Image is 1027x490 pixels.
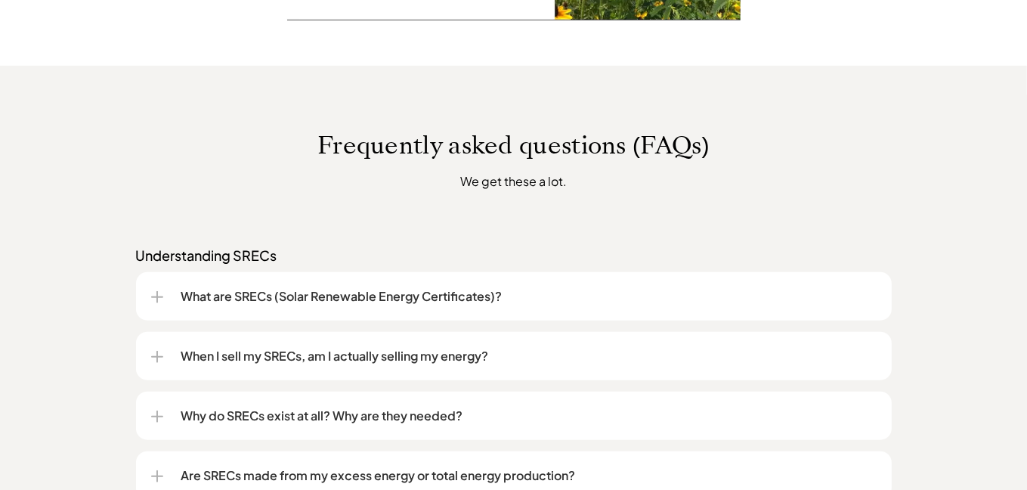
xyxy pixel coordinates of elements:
p: Frequently asked questions (FAQs) [83,131,945,160]
p: What are SRECs (Solar Renewable Energy Certificates)? [181,287,877,305]
p: When I sell my SRECs, am I actually selling my energy? [181,347,877,365]
p: We get these a lot. [234,172,793,191]
p: Understanding SRECs [136,247,892,265]
p: Are SRECs made from my excess energy or total energy production? [181,467,877,485]
p: Why do SRECs exist at all? Why are they needed? [181,407,877,425]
